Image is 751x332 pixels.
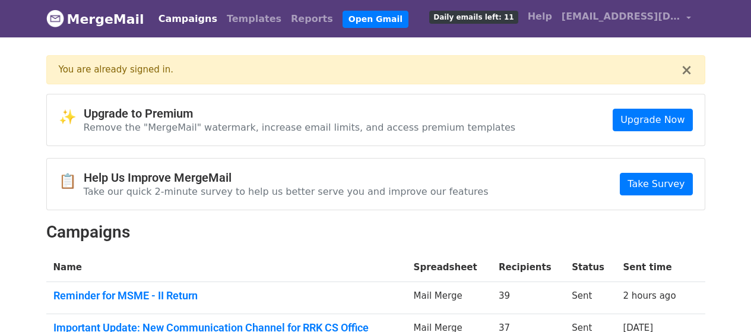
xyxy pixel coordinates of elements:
[286,7,338,31] a: Reports
[680,63,692,77] button: ×
[492,254,565,282] th: Recipients
[59,109,84,126] span: ✨
[59,173,84,190] span: 📋
[613,109,692,131] a: Upgrade Now
[565,282,616,314] td: Sent
[565,254,616,282] th: Status
[84,185,489,198] p: Take our quick 2-minute survey to help us better serve you and improve our features
[46,222,705,242] h2: Campaigns
[620,173,692,195] a: Take Survey
[84,170,489,185] h4: Help Us Improve MergeMail
[616,254,689,282] th: Sent time
[84,121,516,134] p: Remove the "MergeMail" watermark, increase email limits, and access premium templates
[59,63,681,77] div: You are already signed in.
[222,7,286,31] a: Templates
[46,7,144,31] a: MergeMail
[46,254,407,282] th: Name
[46,10,64,27] img: MergeMail logo
[492,282,565,314] td: 39
[424,5,522,29] a: Daily emails left: 11
[523,5,557,29] a: Help
[407,254,492,282] th: Spreadsheet
[84,106,516,121] h4: Upgrade to Premium
[623,290,676,301] a: 2 hours ago
[343,11,408,28] a: Open Gmail
[557,5,696,33] a: [EMAIL_ADDRESS][DOMAIN_NAME]
[562,10,680,24] span: [EMAIL_ADDRESS][DOMAIN_NAME]
[429,11,518,24] span: Daily emails left: 11
[407,282,492,314] td: Mail Merge
[154,7,222,31] a: Campaigns
[53,289,400,302] a: Reminder for MSME - II Return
